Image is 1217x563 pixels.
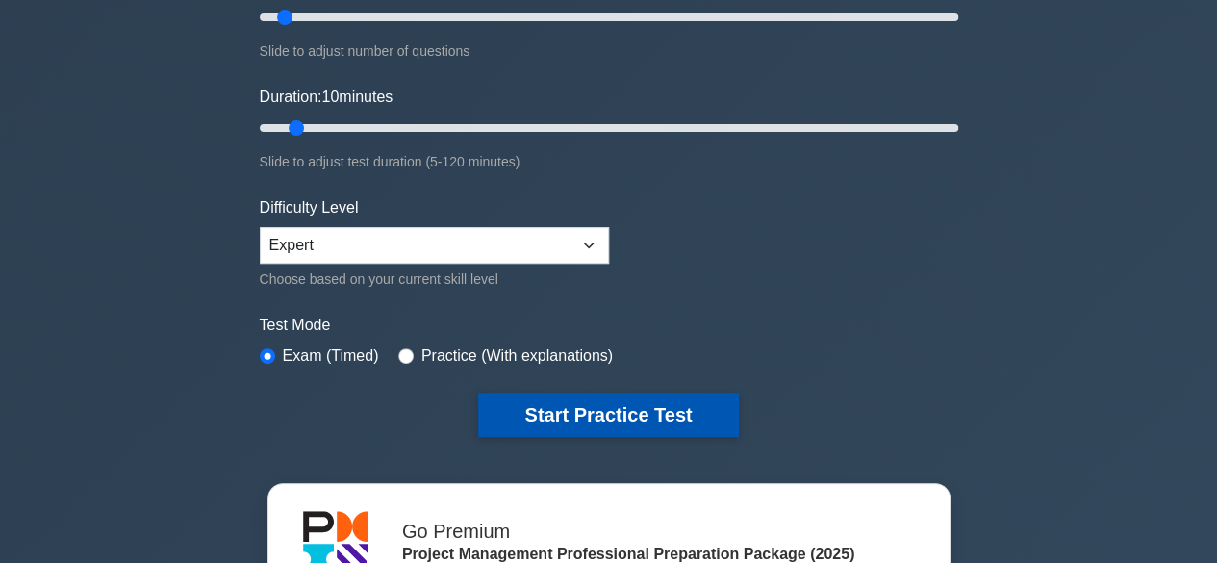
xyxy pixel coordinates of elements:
[260,196,359,219] label: Difficulty Level
[421,345,613,368] label: Practice (With explanations)
[478,393,738,437] button: Start Practice Test
[283,345,379,368] label: Exam (Timed)
[260,86,393,109] label: Duration: minutes
[321,89,339,105] span: 10
[260,268,609,291] div: Choose based on your current skill level
[260,314,958,337] label: Test Mode
[260,39,958,63] div: Slide to adjust number of questions
[260,150,958,173] div: Slide to adjust test duration (5-120 minutes)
